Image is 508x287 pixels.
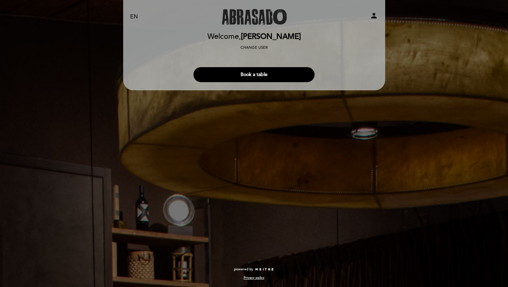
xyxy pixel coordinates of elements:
span: powered by [234,267,253,272]
h2: Welcome, [207,33,301,41]
button: person [370,12,378,22]
button: Book a table [193,67,315,82]
img: MEITRE [255,268,274,271]
i: person [370,12,378,20]
a: powered by [234,267,274,272]
button: Change user [238,45,270,51]
a: Privacy policy [244,275,264,280]
a: Abrasado [212,7,297,26]
span: [PERSON_NAME] [241,32,301,41]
